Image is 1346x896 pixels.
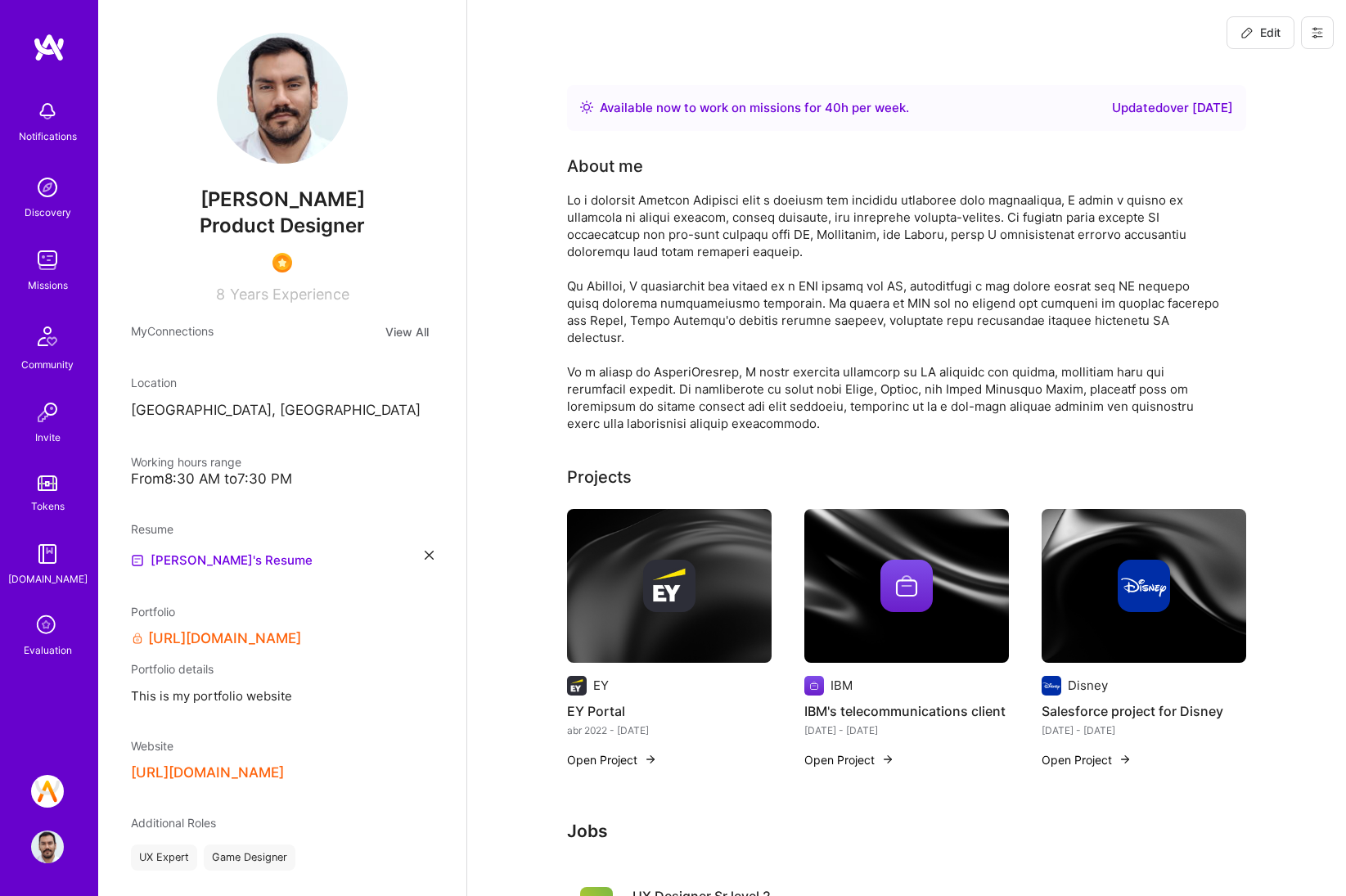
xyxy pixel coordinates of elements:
img: bell [31,95,64,128]
div: [DATE] - [DATE] [1042,722,1246,739]
div: Available now to work on missions for h per week . [600,98,909,118]
div: Invite [35,429,61,446]
a: User Avatar [27,831,68,863]
img: SelectionTeam [272,253,292,272]
img: A.Team // Selection Team - help us grow the community! [31,775,64,808]
span: 40 [825,100,841,115]
div: Location [131,374,434,391]
img: User Avatar [31,831,64,863]
img: tokens [38,475,57,491]
h4: Salesforce project for Disney [1042,700,1246,722]
div: From 8:30 AM to 7:30 PM [131,471,434,488]
span: Resume [131,522,173,536]
a: [PERSON_NAME]'s Resume [131,551,313,570]
div: Tokens [31,498,65,515]
img: teamwork [31,244,64,277]
img: Company logo [567,676,587,696]
img: arrow-right [1119,753,1132,766]
button: View All [380,322,434,341]
img: User Avatar [217,33,348,164]
div: Evaluation [24,642,72,659]
img: Availability [580,101,593,114]
h4: IBM's telecommunications client [804,700,1009,722]
img: Company logo [880,560,933,612]
h3: Jobs [567,821,1246,841]
div: Discovery [25,204,71,221]
button: Open Project [567,751,657,768]
div: Updated over [DATE] [1112,98,1233,118]
img: logo [33,33,65,62]
img: Resume [131,554,144,567]
button: [URL][DOMAIN_NAME] [131,764,284,781]
img: Community [28,317,67,356]
img: cover [1042,509,1246,663]
img: discovery [31,171,64,204]
button: Edit [1227,16,1294,49]
div: Notifications [19,128,77,145]
span: Working hours range [131,455,241,469]
span: Website [131,739,173,753]
a: A.Team // Selection Team - help us grow the community! [27,775,68,808]
span: Additional Roles [131,816,216,830]
img: Company logo [1042,676,1061,696]
a: [URL][DOMAIN_NAME] [148,630,301,647]
div: Projects [567,465,632,489]
div: Portfolio details [131,660,434,678]
span: Edit [1240,25,1281,41]
div: UX Expert [131,844,197,871]
div: Community [21,356,74,373]
img: arrow-right [881,753,894,766]
div: Game Designer [204,844,295,871]
img: Company logo [643,560,696,612]
img: arrow-right [644,753,657,766]
img: cover [804,509,1009,663]
div: Missions [28,277,68,294]
span: [PERSON_NAME] [131,187,434,212]
div: IBM [831,677,853,694]
div: EY [593,677,609,694]
button: Open Project [804,751,894,768]
i: icon SelectionTeam [32,610,63,642]
div: [DATE] - [DATE] [804,722,1009,739]
img: guide book [31,538,64,570]
span: Portfolio [131,605,175,619]
button: Open Project [1042,751,1132,768]
img: Company logo [804,676,824,696]
div: [DOMAIN_NAME] [8,570,88,588]
div: Lo i dolorsit Ametcon Adipisci elit s doeiusm tem incididu utlaboree dolo magnaaliqua, E admin v ... [567,191,1222,432]
span: 8 [216,286,225,303]
div: abr 2022 - [DATE] [567,722,772,739]
span: My Connections [131,322,214,341]
img: cover [567,509,772,663]
span: This is my portfolio website [131,687,434,705]
p: [GEOGRAPHIC_DATA], [GEOGRAPHIC_DATA] [131,401,434,421]
div: Disney [1068,677,1108,694]
span: Product Designer [200,214,365,237]
img: Invite [31,396,64,429]
span: Years Experience [230,286,349,303]
img: Company logo [1118,560,1170,612]
i: icon Close [425,551,434,560]
div: About me [567,154,643,178]
h4: EY Portal [567,700,772,722]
